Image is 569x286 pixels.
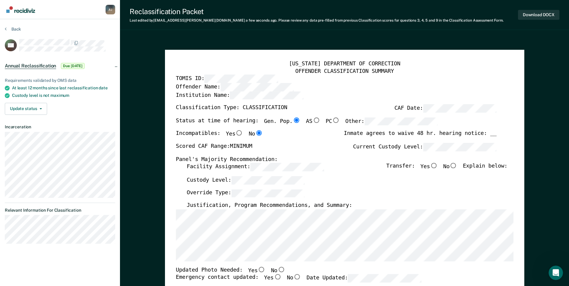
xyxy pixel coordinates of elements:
[364,118,438,126] input: Other:
[176,61,513,68] div: [US_STATE] DEPARTMENT OF CORRECTION
[450,163,457,168] input: No
[106,5,115,14] button: Profile dropdown button
[423,104,496,112] input: CAF Date:
[12,85,115,91] div: At least 12 months since last reclassification
[258,267,265,272] input: Yes
[312,118,320,123] input: AS
[274,274,281,280] input: Yes
[246,18,277,22] span: a few seconds ago
[5,78,115,83] div: Requirements validated by OMS data
[204,75,278,83] input: TOMIS ID:
[230,91,303,99] input: Institution Name:
[187,163,324,171] label: Facility Assignment:
[306,118,320,126] label: AS
[307,274,421,282] label: Date Updated:
[394,104,496,112] label: CAF Date:
[277,267,285,272] input: No
[176,68,513,75] div: OFFENDER CLASSIFICATION SUMMARY
[348,274,421,282] input: Date Updated:
[325,118,340,126] label: PC
[130,7,504,16] div: Reclassification Packet
[176,104,287,112] label: Classification Type: CLASSIFICATION
[250,163,324,171] input: Facility Assignment:
[176,156,496,163] div: Panel's Majority Recommendation:
[518,10,559,20] button: Download DOCX
[386,163,508,176] div: Transfer: Explain below:
[187,189,305,197] label: Override Type:
[176,91,303,99] label: Institution Name:
[187,202,352,210] label: Justification, Program Recommendations, and Summary:
[255,130,263,136] input: No
[12,93,115,98] div: Custody level is not
[430,163,438,168] input: Yes
[50,93,69,98] span: maximum
[176,83,294,91] label: Offender Name:
[99,85,107,90] span: date
[220,83,294,91] input: Offender Name:
[420,163,438,171] label: Yes
[176,75,278,83] label: TOMIS ID:
[176,130,263,143] div: Incompatibles:
[249,130,263,138] label: No
[345,118,438,126] label: Other:
[176,118,438,131] div: Status at time of hearing:
[235,130,243,136] input: Yes
[344,130,496,143] div: Inmate agrees to waive 48 hr. hearing notice: __
[248,267,265,275] label: Yes
[5,26,21,32] button: Back
[264,118,301,126] label: Gen. Pop.
[61,63,85,69] span: Due [DATE]
[287,274,301,282] label: No
[5,103,47,115] button: Update status
[176,143,252,151] label: Scored CAF Range: MINIMUM
[353,143,496,151] label: Current Custody Level:
[231,189,305,197] input: Override Type:
[443,163,457,171] label: No
[5,208,115,213] dt: Relevant Information For Classification
[423,143,496,151] input: Current Custody Level:
[5,63,56,69] span: Annual Reclassification
[271,267,285,275] label: No
[549,266,563,280] iframe: Intercom live chat
[130,18,504,22] div: Last edited by [EMAIL_ADDRESS][PERSON_NAME][DOMAIN_NAME] . Please review any data pre-filled from...
[176,267,285,275] div: Updated Photo Needed:
[231,176,305,184] input: Custody Level:
[293,274,301,280] input: No
[187,176,305,184] label: Custody Level:
[6,6,35,13] img: Recidiviz
[106,5,115,14] div: A J
[226,130,243,138] label: Yes
[264,274,281,282] label: Yes
[332,118,340,123] input: PC
[292,118,300,123] input: Gen. Pop.
[5,124,115,130] dt: Incarceration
